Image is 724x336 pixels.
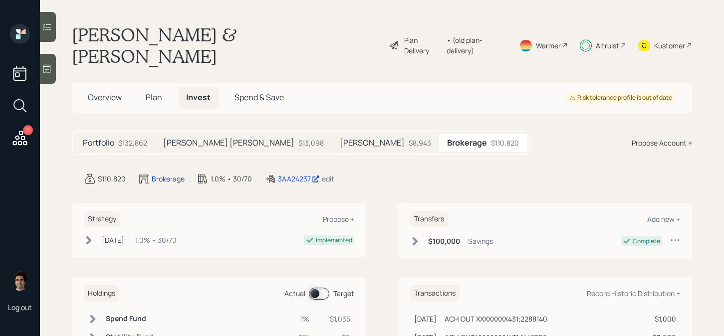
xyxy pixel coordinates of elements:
div: Propose + [323,214,354,224]
h6: Spend Fund [106,315,153,323]
h5: [PERSON_NAME] [340,138,405,148]
div: 1.0% • 30/70 [211,173,252,184]
div: Risk tolerance profile is out of date [569,94,672,102]
span: Spend & Save [235,92,284,103]
h5: Portfolio [83,138,114,148]
div: Brokerage [152,173,185,184]
div: 11 [23,125,33,135]
h5: Brokerage [447,138,487,148]
span: Plan [146,92,162,103]
div: Implemented [316,236,352,245]
div: [DATE] [414,314,437,324]
div: Savings [468,236,493,246]
div: Record Historic Distribution + [587,289,680,298]
div: 1% [294,314,309,324]
div: Complete [633,237,660,246]
img: harrison-schaefer-headshot-2.png [10,271,30,291]
div: 3AA24237 [278,173,320,184]
div: Target [333,288,354,299]
div: edit [322,174,334,183]
div: [DATE] [102,235,124,245]
h6: Transfers [410,211,448,227]
div: $8,943 [409,138,431,148]
h6: Strategy [84,211,120,227]
div: ACH OUT XXXXXXXX431;2288140 [445,314,547,324]
div: $110,820 [98,173,126,184]
div: Kustomer [654,40,685,51]
h5: [PERSON_NAME] [PERSON_NAME] [163,138,294,148]
h6: Transactions [410,285,460,302]
span: Invest [186,92,211,103]
div: Add new + [647,214,680,224]
div: Actual [284,288,305,299]
h6: $100,000 [428,237,460,246]
div: $13,098 [298,138,324,148]
div: 1.0% • 30/70 [135,235,177,245]
div: Altruist [596,40,619,51]
div: $1,000 [653,314,676,324]
div: $1,035 [321,314,350,324]
span: Overview [88,92,122,103]
div: Log out [8,303,32,312]
div: Plan Delivery [404,35,442,56]
div: • (old plan-delivery) [447,35,507,56]
div: Warmer [536,40,561,51]
div: $110,820 [491,138,519,148]
div: $132,862 [118,138,147,148]
h6: Holdings [84,285,119,302]
div: Propose Account + [632,138,692,148]
h1: [PERSON_NAME] & [PERSON_NAME] [72,24,381,67]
